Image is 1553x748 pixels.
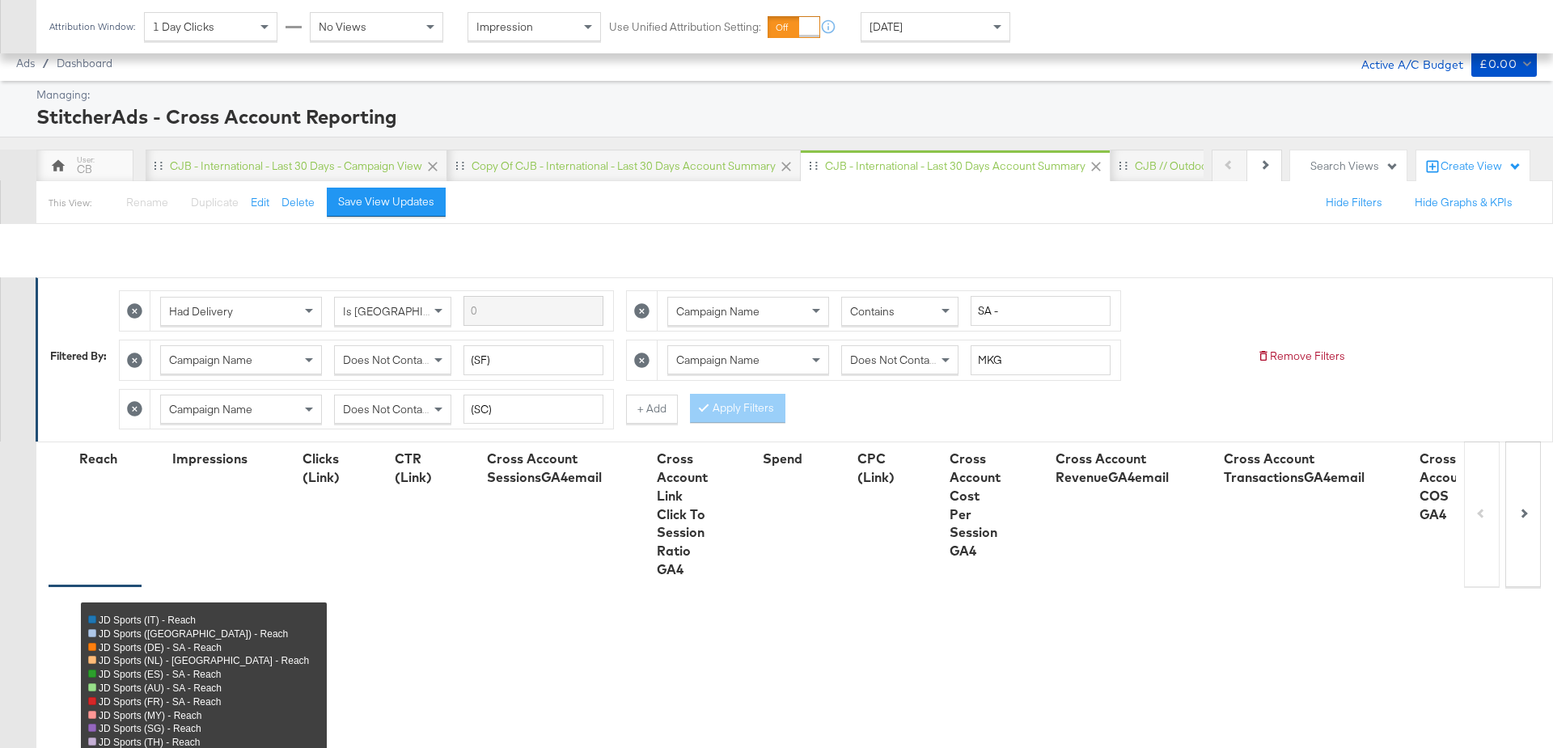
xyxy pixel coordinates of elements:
[487,450,602,487] div: Cross Account SessionsGA4email
[609,19,761,35] label: Use Unified Attribution Setting:
[676,304,760,319] span: Campaign Name
[850,304,895,319] span: Contains
[1441,158,1521,175] div: Create View
[169,304,233,319] span: Had Delivery
[153,19,214,34] span: 1 Day Clicks
[57,57,112,70] a: Dashboard
[99,642,222,653] span: JD Sports (DE) - SA - Reach
[99,723,201,734] span: JD Sports (SG) - Reach
[1056,450,1169,487] div: Cross Account RevenueGA4email
[626,395,678,424] button: + Add
[463,395,603,425] input: Enter a search term
[99,737,200,748] span: JD Sports (TH) - Reach
[49,197,91,209] div: This View:
[395,450,432,487] div: CTR (Link)
[472,158,776,174] div: Copy of CJB - International - Last 30 days Account Summary
[971,345,1111,375] input: Enter a search term
[16,57,35,70] span: Ads
[154,161,163,170] div: Drag to reorder tab
[1257,349,1345,364] button: Remove Filters
[319,19,366,34] span: No Views
[809,161,818,170] div: Drag to reorder tab
[463,296,603,326] input: Enter a search term
[1224,450,1365,487] div: Cross Account TransactionsGA4email
[1135,158,1217,174] div: CJB // Outdoors
[327,188,446,217] button: Save View Updates
[251,195,269,210] button: Edit
[857,450,895,487] div: CPC (Link)
[676,353,760,367] span: Campaign Name
[343,304,467,319] span: Is [GEOGRAPHIC_DATA]
[870,19,903,34] span: [DATE]
[455,161,464,170] div: Drag to reorder tab
[1310,158,1399,174] div: Search Views
[172,450,248,468] div: Impressions
[99,669,221,680] span: JD Sports (ES) - SA - Reach
[303,450,340,487] div: Clicks (Link)
[657,450,708,579] div: Cross Account Link Click To Session Ratio GA4
[1471,51,1537,77] button: £0.00
[99,682,222,694] span: JD Sports (AU) - SA - Reach
[850,353,938,367] span: Does Not Contain
[99,655,309,666] span: JD Sports (NL) - [GEOGRAPHIC_DATA] - Reach
[169,353,252,367] span: Campaign Name
[49,21,136,32] div: Attribution Window:
[476,19,533,34] span: Impression
[79,450,117,468] div: Reach
[99,696,221,708] span: JD Sports (FR) - SA - Reach
[950,450,1001,560] div: Cross Account Cost Per Session GA4
[77,162,92,177] div: CB
[338,194,434,209] div: Save View Updates
[50,349,107,364] div: Filtered By:
[1420,450,1470,523] div: Cross Account COS GA4
[126,195,168,209] span: Rename
[1344,51,1463,75] div: Active A/C Budget
[191,195,239,209] span: Duplicate
[1119,161,1128,170] div: Drag to reorder tab
[35,57,57,70] span: /
[36,87,1533,103] div: Managing:
[343,353,431,367] span: Does Not Contain
[99,628,288,640] span: JD Sports ([GEOGRAPHIC_DATA]) - Reach
[1415,195,1513,210] button: Hide Graphs & KPIs
[343,402,431,416] span: Does Not Contain
[1479,54,1517,74] div: £0.00
[99,615,196,626] span: JD Sports (IT) - Reach
[763,450,802,468] div: Spend
[170,158,422,174] div: CJB - International - Last 30 days - Campaign View
[971,296,1111,326] input: Enter a search term
[825,158,1085,174] div: CJB - International - Last 30 days Account Summary
[169,402,252,416] span: Campaign Name
[281,195,315,210] button: Delete
[1326,195,1382,210] button: Hide Filters
[99,710,201,721] span: JD Sports (MY) - Reach
[36,103,1533,130] div: StitcherAds - Cross Account Reporting
[463,345,603,375] input: Enter a search term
